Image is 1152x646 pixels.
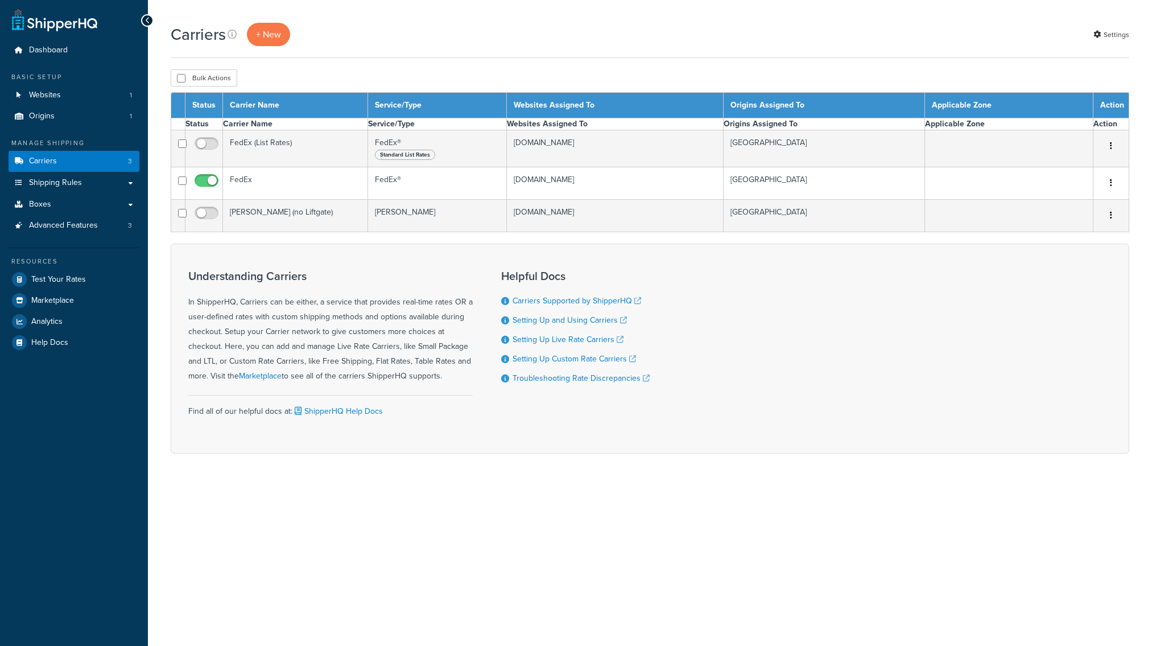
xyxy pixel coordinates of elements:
li: Websites [9,85,139,106]
th: Applicable Zone [924,93,1093,118]
a: ShipperHQ Help Docs [292,405,383,417]
a: Advanced Features 3 [9,215,139,236]
span: Boxes [29,200,51,209]
a: Websites 1 [9,85,139,106]
th: Origins Assigned To [724,118,924,130]
td: [DOMAIN_NAME] [507,167,724,200]
td: [PERSON_NAME] [368,200,507,232]
td: [GEOGRAPHIC_DATA] [724,167,924,200]
a: Setting Up Custom Rate Carriers [513,353,636,365]
span: Help Docs [31,338,68,348]
h1: Carriers [171,23,226,46]
a: ShipperHQ Home [12,9,97,31]
td: [DOMAIN_NAME] [507,130,724,167]
td: [GEOGRAPHIC_DATA] [724,200,924,232]
td: [DOMAIN_NAME] [507,200,724,232]
a: Settings [1093,27,1129,43]
a: Help Docs [9,332,139,353]
th: Websites Assigned To [507,93,724,118]
span: Origins [29,112,55,121]
div: Basic Setup [9,72,139,82]
span: Marketplace [31,296,74,306]
a: Dashboard [9,40,139,61]
td: FedEx (List Rates) [223,130,368,167]
li: Origins [9,106,139,127]
th: Action [1093,118,1129,130]
span: Carriers [29,157,57,166]
th: Status [185,93,223,118]
a: + New [247,23,290,46]
a: Shipping Rules [9,172,139,194]
th: Applicable Zone [924,118,1093,130]
th: Status [185,118,223,130]
span: 3 [128,221,132,231]
span: Test Your Rates [31,275,86,285]
div: In ShipperHQ, Carriers can be either, a service that provides real-time rates OR a user-defined r... [188,270,473,384]
span: Dashboard [29,46,68,55]
span: Analytics [31,317,63,327]
a: Test Your Rates [9,269,139,290]
a: Origins 1 [9,106,139,127]
div: Resources [9,257,139,266]
div: Manage Shipping [9,138,139,148]
th: Origins Assigned To [724,93,924,118]
span: Standard List Rates [375,150,435,160]
td: FedEx® [368,130,507,167]
th: Carrier Name [223,118,368,130]
span: Websites [29,90,61,100]
th: Carrier Name [223,93,368,118]
li: Carriers [9,151,139,172]
th: Websites Assigned To [507,118,724,130]
a: Carriers 3 [9,151,139,172]
a: Setting Up Live Rate Carriers [513,334,624,345]
a: Carriers Supported by ShipperHQ [513,295,641,307]
td: [PERSON_NAME] (no Liftgate) [223,200,368,232]
span: 3 [128,157,132,166]
a: Boxes [9,194,139,215]
td: FedEx® [368,167,507,200]
h3: Understanding Carriers [188,270,473,282]
a: Setting Up and Using Carriers [513,314,627,326]
div: Find all of our helpful docs at: [188,395,473,419]
td: FedEx [223,167,368,200]
a: Troubleshooting Rate Discrepancies [513,372,650,384]
span: Shipping Rules [29,178,82,188]
span: Advanced Features [29,221,98,231]
span: 1 [130,90,132,100]
a: Analytics [9,311,139,332]
th: Action [1093,93,1129,118]
th: Service/Type [368,118,507,130]
button: Bulk Actions [171,69,237,87]
th: Service/Type [368,93,507,118]
a: Marketplace [239,370,282,382]
h3: Helpful Docs [501,270,650,282]
a: Marketplace [9,290,139,311]
span: 1 [130,112,132,121]
li: Advanced Features [9,215,139,236]
td: [GEOGRAPHIC_DATA] [724,130,924,167]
